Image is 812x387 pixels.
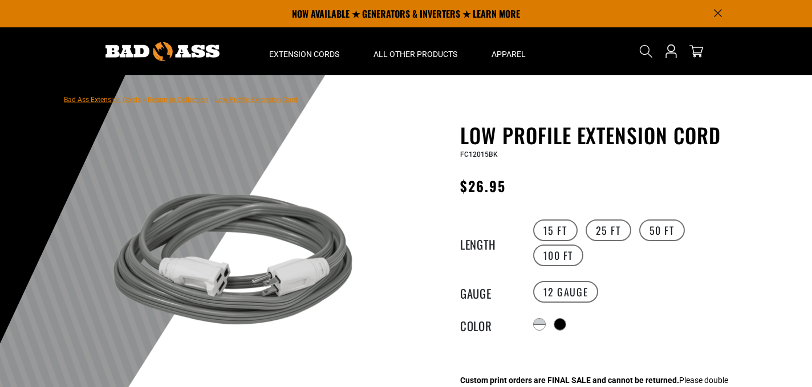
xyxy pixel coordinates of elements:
[64,92,298,106] nav: breadcrumbs
[637,42,655,60] summary: Search
[586,219,631,241] label: 25 FT
[474,27,543,75] summary: Apparel
[492,49,526,59] span: Apparel
[210,96,213,104] span: ›
[460,176,506,196] span: $26.95
[639,219,685,241] label: 50 FT
[460,150,498,158] span: FC12015BK
[460,235,517,250] legend: Length
[64,96,141,104] a: Bad Ass Extension Cords
[373,49,457,59] span: All Other Products
[356,27,474,75] summary: All Other Products
[269,49,339,59] span: Extension Cords
[105,42,220,61] img: Bad Ass Extension Cords
[460,317,517,332] legend: Color
[460,123,740,147] h1: Low Profile Extension Cord
[252,27,356,75] summary: Extension Cords
[460,376,679,385] strong: Custom print orders are FINAL SALE and cannot be returned.
[148,96,208,104] a: Return to Collection
[533,245,584,266] label: 100 FT
[143,96,145,104] span: ›
[533,281,599,303] label: 12 Gauge
[460,284,517,299] legend: Gauge
[215,96,298,104] span: Low Profile Extension Cord
[533,219,578,241] label: 15 FT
